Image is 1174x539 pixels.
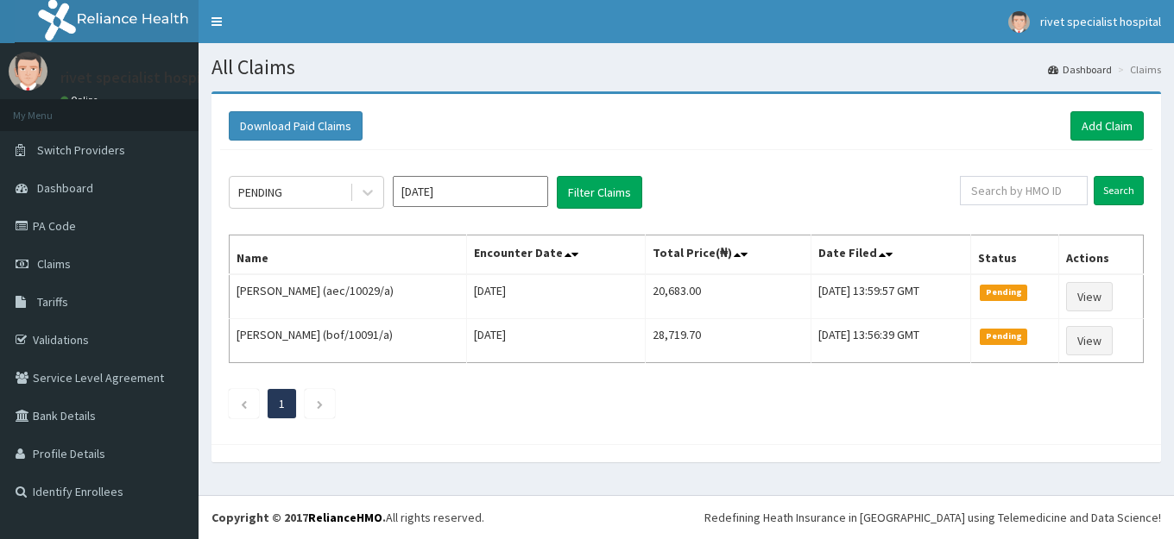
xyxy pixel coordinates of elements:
[229,111,363,141] button: Download Paid Claims
[1114,62,1161,77] li: Claims
[279,396,285,411] a: Page 1 is your current page
[466,235,645,275] th: Encounter Date
[557,176,642,209] button: Filter Claims
[230,319,467,363] td: [PERSON_NAME] (bof/10091/a)
[811,235,971,275] th: Date Filed
[37,256,71,272] span: Claims
[646,319,811,363] td: 28,719.70
[1094,176,1144,205] input: Search
[230,235,467,275] th: Name
[37,294,68,310] span: Tariffs
[393,176,548,207] input: Select Month and Year
[60,70,219,85] p: rivet specialist hospital
[1008,11,1030,33] img: User Image
[960,176,1088,205] input: Search by HMO ID
[980,285,1027,300] span: Pending
[60,94,102,106] a: Online
[646,274,811,319] td: 20,683.00
[1058,235,1143,275] th: Actions
[971,235,1059,275] th: Status
[466,274,645,319] td: [DATE]
[308,510,382,525] a: RelianceHMO
[37,142,125,158] span: Switch Providers
[1048,62,1112,77] a: Dashboard
[211,56,1161,78] h1: All Claims
[316,396,324,411] a: Next page
[1066,282,1113,311] a: View
[238,184,282,201] div: PENDING
[1066,326,1113,355] a: View
[466,319,645,363] td: [DATE]
[199,495,1174,539] footer: All rights reserved.
[811,274,971,319] td: [DATE] 13:59:57 GMT
[1070,111,1144,141] a: Add Claim
[811,319,971,363] td: [DATE] 13:56:39 GMT
[1040,14,1161,29] span: rivet specialist hospital
[9,52,47,91] img: User Image
[211,510,386,525] strong: Copyright © 2017 .
[980,329,1027,344] span: Pending
[240,396,248,411] a: Previous page
[230,274,467,319] td: [PERSON_NAME] (aec/10029/a)
[646,235,811,275] th: Total Price(₦)
[704,509,1161,526] div: Redefining Heath Insurance in [GEOGRAPHIC_DATA] using Telemedicine and Data Science!
[37,180,93,196] span: Dashboard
